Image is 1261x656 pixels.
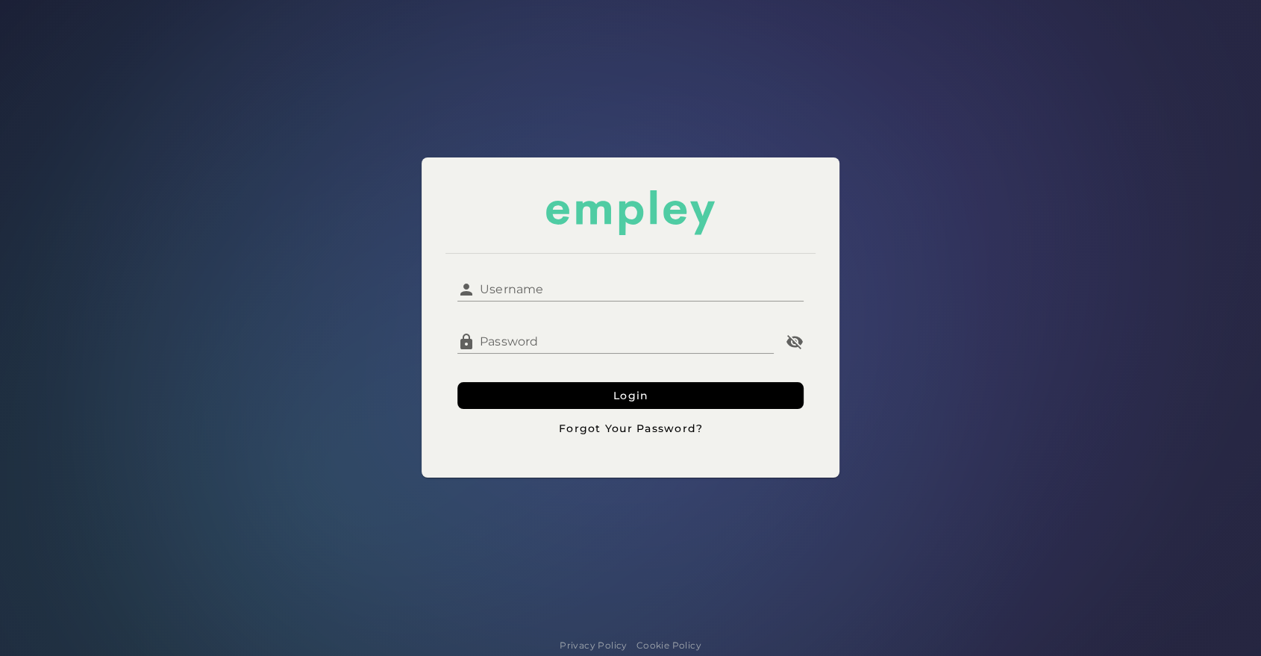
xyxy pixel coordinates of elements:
span: Login [613,389,649,402]
a: Privacy Policy [560,638,628,653]
i: Password appended action [786,333,804,351]
button: Login [457,382,804,409]
button: Forgot Your Password? [457,415,804,442]
a: Cookie Policy [636,638,701,653]
span: Forgot Your Password? [558,422,704,435]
